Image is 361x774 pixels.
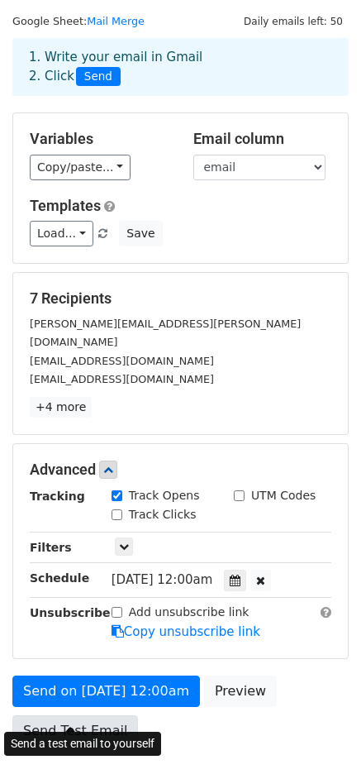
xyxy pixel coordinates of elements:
[12,715,138,747] a: Send Test Email
[112,572,213,587] span: [DATE] 12:00am
[30,355,214,367] small: [EMAIL_ADDRESS][DOMAIN_NAME]
[30,397,92,418] a: +4 more
[30,289,331,308] h5: 7 Recipients
[30,571,89,585] strong: Schedule
[129,506,197,523] label: Track Clicks
[238,15,349,27] a: Daily emails left: 50
[129,487,200,504] label: Track Opens
[76,67,121,87] span: Send
[30,197,101,214] a: Templates
[30,490,85,503] strong: Tracking
[30,221,93,246] a: Load...
[30,541,72,554] strong: Filters
[12,15,145,27] small: Google Sheet:
[30,318,301,349] small: [PERSON_NAME][EMAIL_ADDRESS][PERSON_NAME][DOMAIN_NAME]
[112,624,260,639] a: Copy unsubscribe link
[30,606,111,619] strong: Unsubscribe
[30,130,169,148] h5: Variables
[30,461,331,479] h5: Advanced
[238,12,349,31] span: Daily emails left: 50
[193,130,332,148] h5: Email column
[4,732,161,756] div: Send a test email to yourself
[204,676,277,707] a: Preview
[30,373,214,385] small: [EMAIL_ADDRESS][DOMAIN_NAME]
[17,48,344,86] div: 1. Write your email in Gmail 2. Click
[129,604,249,621] label: Add unsubscribe link
[12,676,200,707] a: Send on [DATE] 12:00am
[251,487,316,504] label: UTM Codes
[278,695,361,774] iframe: Chat Widget
[119,221,162,246] button: Save
[87,15,145,27] a: Mail Merge
[30,155,131,180] a: Copy/paste...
